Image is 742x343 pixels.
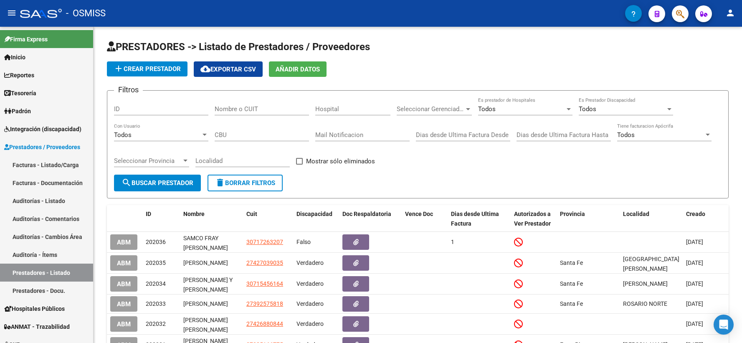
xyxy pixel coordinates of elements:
span: Santa Fe [560,259,583,266]
span: ABM [117,320,131,328]
mat-icon: delete [215,178,225,188]
span: 27427039035 [246,259,283,266]
button: ABM [110,296,137,312]
button: ABM [110,276,137,292]
div: [PERSON_NAME] [183,258,240,268]
span: Integración (discapacidad) [4,124,81,134]
span: Todos [114,131,132,139]
datatable-header-cell: Vence Doc [402,205,448,233]
span: Localidad [623,211,649,217]
span: Nombre [183,211,205,217]
datatable-header-cell: ID [142,205,180,233]
datatable-header-cell: Autorizados a Ver Prestador [511,205,557,233]
span: [DATE] [686,320,703,327]
span: Reportes [4,71,34,80]
span: [GEOGRAPHIC_DATA][PERSON_NAME] [623,256,679,272]
button: Borrar Filtros [208,175,283,191]
span: Hospitales Públicos [4,304,65,313]
span: ABM [117,300,131,308]
span: 202034 [146,280,166,287]
div: SAMCO FRAY [PERSON_NAME] [183,234,240,251]
div: [PERSON_NAME] [183,299,240,309]
span: Todos [617,131,635,139]
span: ROSARIO NORTE [623,300,667,307]
span: - OSMISS [66,4,106,23]
span: 202033 [146,300,166,307]
span: ID [146,211,151,217]
datatable-header-cell: Creado [683,205,729,233]
span: Inicio [4,53,25,62]
mat-icon: add [114,64,124,74]
datatable-header-cell: Dias desde Ultima Factura [448,205,511,233]
span: 1 [451,239,454,245]
div: Open Intercom Messenger [714,315,734,335]
mat-icon: menu [7,8,17,18]
datatable-header-cell: Doc Respaldatoria [339,205,402,233]
datatable-header-cell: Nombre [180,205,243,233]
span: Verdadero [296,320,324,327]
span: [PERSON_NAME] [623,280,668,287]
button: Añadir Datos [269,61,327,77]
span: Seleccionar Provincia [114,157,182,165]
h3: Filtros [114,84,143,96]
span: Provincia [560,211,585,217]
mat-icon: search [122,178,132,188]
span: Firma Express [4,35,48,44]
div: [PERSON_NAME] [PERSON_NAME] [183,315,240,333]
span: Verdadero [296,280,324,287]
span: Crear Prestador [114,65,181,73]
datatable-header-cell: Discapacidad [293,205,339,233]
span: 202036 [146,239,166,245]
span: Verdadero [296,259,324,266]
span: Tesorería [4,89,36,98]
span: Seleccionar Gerenciador [397,105,464,113]
span: Autorizados a Ver Prestador [514,211,551,227]
button: ABM [110,316,137,332]
span: 30715456164 [246,280,283,287]
button: Exportar CSV [194,61,263,77]
button: ABM [110,255,137,271]
span: PRESTADORES -> Listado de Prestadores / Proveedores [107,41,370,53]
span: Borrar Filtros [215,179,275,187]
span: ABM [117,239,131,246]
button: Crear Prestador [107,61,187,76]
span: 202035 [146,259,166,266]
span: Doc Respaldatoria [342,211,391,217]
div: [PERSON_NAME] Y [PERSON_NAME][DATE] [183,275,240,293]
span: Buscar Prestador [122,179,193,187]
span: Falso [296,239,311,245]
span: Mostrar sólo eliminados [306,156,375,166]
span: Verdadero [296,300,324,307]
span: ABM [117,259,131,267]
span: Exportar CSV [200,66,256,73]
mat-icon: person [725,8,735,18]
span: [DATE] [686,259,703,266]
button: Buscar Prestador [114,175,201,191]
span: 202032 [146,320,166,327]
span: Vence Doc [405,211,433,217]
span: [DATE] [686,280,703,287]
span: Cuit [246,211,257,217]
span: 30717263207 [246,239,283,245]
span: Todos [478,105,496,113]
span: ANMAT - Trazabilidad [4,322,70,331]
datatable-header-cell: Localidad [620,205,683,233]
span: Añadir Datos [276,66,320,73]
span: ABM [117,280,131,288]
span: Discapacidad [296,211,332,217]
mat-icon: cloud_download [200,64,210,74]
datatable-header-cell: Cuit [243,205,293,233]
span: Creado [686,211,705,217]
span: Prestadores / Proveedores [4,142,80,152]
span: [DATE] [686,239,703,245]
span: 27392575818 [246,300,283,307]
span: Padrón [4,107,31,116]
span: [DATE] [686,300,703,307]
span: Santa Fe [560,280,583,287]
span: Dias desde Ultima Factura [451,211,499,227]
span: Todos [579,105,596,113]
span: Santa Fe [560,300,583,307]
button: ABM [110,234,137,250]
span: 27426880844 [246,320,283,327]
datatable-header-cell: Provincia [557,205,620,233]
